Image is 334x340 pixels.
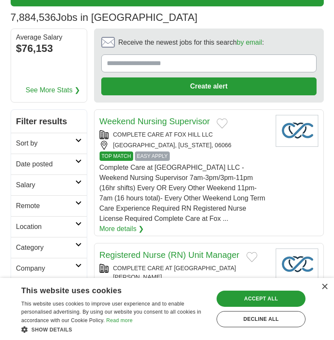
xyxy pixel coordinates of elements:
[11,237,87,258] a: Category
[11,195,87,216] a: Remote
[237,39,262,46] a: by email
[11,10,56,25] span: 7,884,536
[16,180,75,190] h2: Salary
[16,243,75,253] h2: Category
[100,151,133,161] span: TOP MATCH
[16,222,75,232] h2: Location
[11,258,87,279] a: Company
[135,151,170,161] span: EASY APPLY
[16,263,75,274] h2: Company
[21,283,187,296] div: This website uses cookies
[11,174,87,195] a: Salary
[101,77,317,95] button: Create alert
[11,216,87,237] a: Location
[217,291,305,307] div: Accept all
[217,118,228,129] button: Add to favorite jobs
[100,141,269,150] div: [GEOGRAPHIC_DATA], [US_STATE], 06066
[16,34,82,41] div: Average Salary
[21,301,201,324] span: This website uses cookies to improve user experience and to enable personalised advertising. By u...
[276,115,318,147] img: Company logo
[31,327,72,333] span: Show details
[106,317,133,323] a: Read more, opens a new window
[100,250,240,260] a: Registered Nurse (RN) Unit Manager
[100,130,269,139] div: COMPLETE CARE AT FOX HILL LLC
[100,224,144,234] a: More details ❯
[276,249,318,280] img: Company logo
[16,201,75,211] h2: Remote
[246,252,257,262] button: Add to favorite jobs
[321,284,328,290] div: Close
[16,159,75,169] h2: Date posted
[100,264,269,282] div: COMPLETE CARE AT [GEOGRAPHIC_DATA][PERSON_NAME]
[217,311,305,327] div: Decline all
[11,11,197,23] h1: Jobs in [GEOGRAPHIC_DATA]
[21,325,208,334] div: Show details
[16,138,75,149] h2: Sort by
[100,117,210,126] a: Weekend Nursing Supervisor
[11,110,87,133] h2: Filter results
[11,133,87,154] a: Sort by
[16,41,82,56] div: $76,153
[118,37,264,48] span: Receive the newest jobs for this search :
[11,154,87,174] a: Date posted
[100,164,265,222] span: Complete Care at [GEOGRAPHIC_DATA] LLC - Weekend Nursing Supervisor 7am-3pm/3pm-11pm (16hr shifts...
[26,85,80,95] a: See More Stats ❯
